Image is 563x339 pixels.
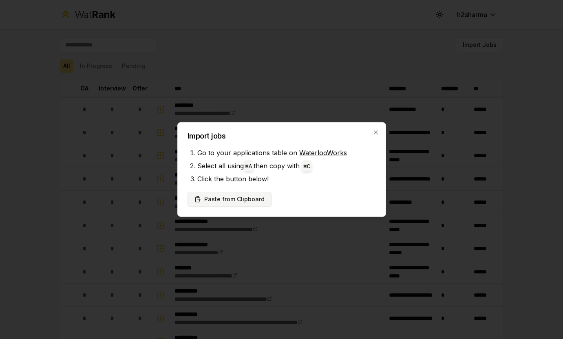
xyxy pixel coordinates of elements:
h2: Import jobs [188,132,376,140]
a: WaterlooWorks [299,149,347,157]
code: ⌘ C [303,163,310,170]
li: Select all using then copy with [197,159,376,172]
li: Click the button below! [197,172,376,185]
button: Paste from Clipboard [188,192,272,207]
code: ⌘ A [245,163,252,170]
li: Go to your applications table on [197,146,376,159]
